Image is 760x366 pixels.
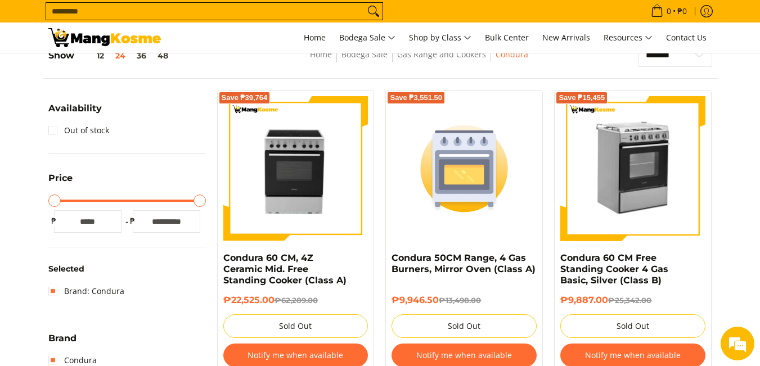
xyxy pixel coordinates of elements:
[608,296,651,305] del: ₱25,342.00
[298,22,331,53] a: Home
[397,49,486,60] a: Gas Range and Cookers
[74,51,110,60] button: 12
[223,96,368,241] img: Condura 60 CM, 4Z Ceramic Mid. Free Standing Cooker (Class A)
[48,215,60,227] span: ₱
[339,31,395,45] span: Bodega Sale
[59,63,189,78] div: Chat with us now
[542,32,590,43] span: New Arrivals
[666,32,707,43] span: Contact Us
[48,264,206,274] h6: Selected
[223,295,368,306] h6: ₱22,525.00
[152,51,174,60] button: 48
[496,48,528,62] span: Condura
[560,252,668,286] a: Condura 60 CM Free Standing Cooker 4 Gas Basic, Silver (Class B)
[485,32,529,43] span: Bulk Center
[403,22,477,53] a: Shop by Class
[48,334,77,351] summary: Open
[48,104,102,121] summary: Open
[48,104,102,113] span: Availability
[560,314,705,338] button: Sold Out
[110,51,131,60] button: 24
[439,296,481,305] del: ₱13,498.00
[560,98,705,240] img: Condura 60 CM Free Standing Cooker 4 Gas Basic, Silver (Class B) - 0
[48,174,73,183] span: Price
[127,215,138,227] span: ₱
[185,6,212,33] div: Minimize live chat window
[660,22,712,53] a: Contact Us
[365,3,383,20] button: Search
[392,314,537,338] button: Sold Out
[409,31,471,45] span: Shop by Class
[676,7,689,15] span: ₱0
[48,121,109,139] a: Out of stock
[172,22,712,53] nav: Main Menu
[131,51,152,60] button: 36
[48,50,174,61] h5: Show
[48,282,124,300] a: Brand: Condura
[48,334,77,343] span: Brand
[223,314,368,338] button: Sold Out
[304,32,326,43] span: Home
[237,48,601,73] nav: Breadcrumbs
[479,22,534,53] a: Bulk Center
[390,94,442,101] span: Save ₱3,551.50
[275,296,318,305] del: ₱62,289.00
[334,22,401,53] a: Bodega Sale
[48,174,73,191] summary: Open
[223,252,347,286] a: Condura 60 CM, 4Z Ceramic Mid. Free Standing Cooker (Class A)
[392,114,537,223] img: Condura 50CM Range, 4 Gas Burners, Mirror Oven (Class A)
[537,22,596,53] a: New Arrivals
[310,49,332,60] a: Home
[559,94,605,101] span: Save ₱15,455
[392,295,537,306] h6: ₱9,946.50
[222,94,268,101] span: Save ₱39,764
[647,5,690,17] span: •
[65,111,155,224] span: We're online!
[341,49,388,60] a: Bodega Sale
[665,7,673,15] span: 0
[48,28,161,47] img: Gas Cookers &amp; Rangehood l Mang Kosme: Home Appliances Warehouse Sale
[560,295,705,306] h6: ₱9,887.00
[392,252,536,274] a: Condura 50CM Range, 4 Gas Burners, Mirror Oven (Class A)
[6,245,214,284] textarea: Type your message and hit 'Enter'
[598,22,658,53] a: Resources
[604,31,653,45] span: Resources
